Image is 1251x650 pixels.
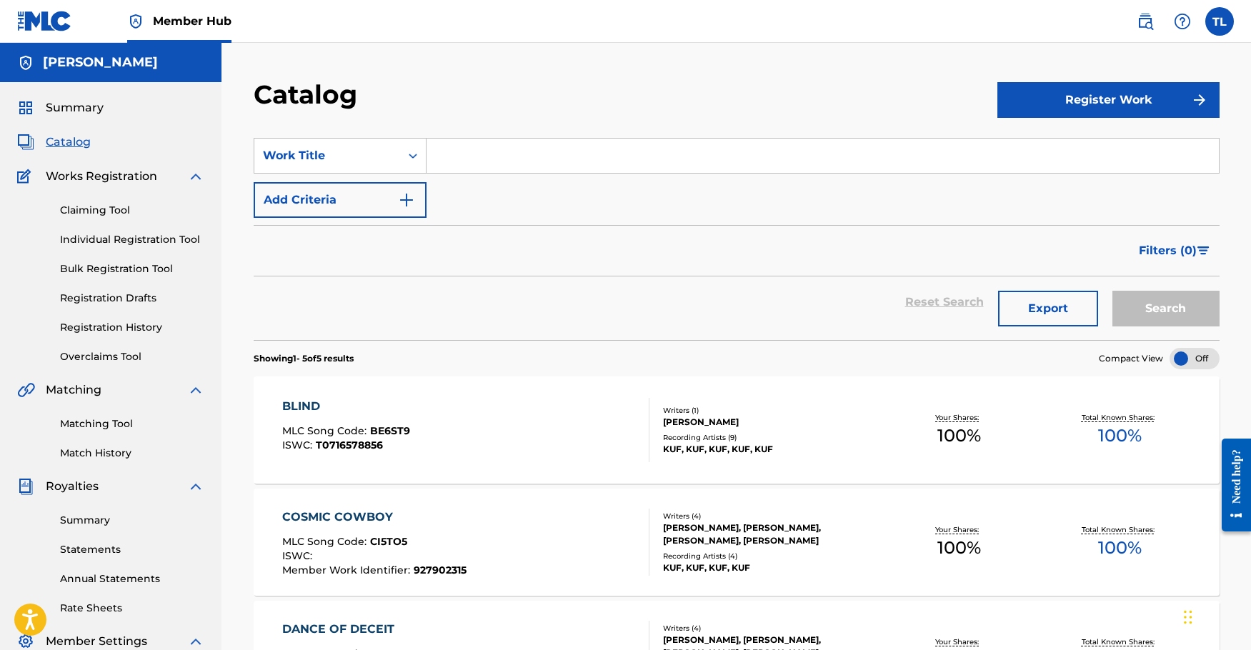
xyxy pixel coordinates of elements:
[60,513,204,528] a: Summary
[1082,412,1158,423] p: Total Known Shares:
[663,561,879,574] div: KUF, KUF, KUF, KUF
[998,291,1098,326] button: Export
[1211,428,1251,543] iframe: Resource Center
[282,549,316,562] span: ISWC :
[17,633,34,650] img: Member Settings
[1137,13,1154,30] img: search
[282,509,467,526] div: COSMIC COWBOY
[282,621,465,638] div: DANCE OF DECEIT
[1174,13,1191,30] img: help
[1139,242,1197,259] span: Filters ( 0 )
[254,352,354,365] p: Showing 1 - 5 of 5 results
[60,320,204,335] a: Registration History
[1099,352,1163,365] span: Compact View
[60,571,204,586] a: Annual Statements
[282,535,370,548] span: MLC Song Code :
[187,168,204,185] img: expand
[663,551,879,561] div: Recording Artists ( 4 )
[263,147,392,164] div: Work Title
[282,564,414,576] span: Member Work Identifier :
[60,416,204,431] a: Matching Tool
[60,232,204,247] a: Individual Registration Tool
[60,349,204,364] a: Overclaims Tool
[316,439,383,451] span: T0716578856
[46,478,99,495] span: Royalties
[17,54,34,71] img: Accounts
[46,99,104,116] span: Summary
[935,412,982,423] p: Your Shares:
[1191,91,1208,109] img: f7272a7cc735f4ea7f67.svg
[43,54,158,71] h5: Todd Leclaire
[254,182,427,218] button: Add Criteria
[254,489,1220,596] a: COSMIC COWBOYMLC Song Code:CI5TO5ISWC:Member Work Identifier:927902315Writers (4)[PERSON_NAME], [...
[1082,524,1158,535] p: Total Known Shares:
[663,623,879,634] div: Writers ( 4 )
[282,439,316,451] span: ISWC :
[17,478,34,495] img: Royalties
[282,424,370,437] span: MLC Song Code :
[17,168,36,185] img: Works Registration
[17,11,72,31] img: MLC Logo
[60,203,204,218] a: Claiming Tool
[187,478,204,495] img: expand
[17,134,91,151] a: CatalogCatalog
[663,521,879,547] div: [PERSON_NAME], [PERSON_NAME], [PERSON_NAME], [PERSON_NAME]
[153,13,231,29] span: Member Hub
[17,381,35,399] img: Matching
[254,79,364,111] h2: Catalog
[60,542,204,557] a: Statements
[398,191,415,209] img: 9d2ae6d4665cec9f34b9.svg
[1197,246,1210,255] img: filter
[187,633,204,650] img: expand
[663,432,879,443] div: Recording Artists ( 9 )
[187,381,204,399] img: expand
[254,138,1220,340] form: Search Form
[1098,423,1142,449] span: 100 %
[127,13,144,30] img: Top Rightsholder
[60,291,204,306] a: Registration Drafts
[370,535,407,548] span: CI5TO5
[1131,7,1160,36] a: Public Search
[46,381,101,399] span: Matching
[17,99,104,116] a: SummarySummary
[1082,636,1158,647] p: Total Known Shares:
[414,564,467,576] span: 927902315
[997,82,1220,118] button: Register Work
[1180,581,1251,650] iframe: Chat Widget
[937,423,981,449] span: 100 %
[46,168,157,185] span: Works Registration
[663,405,879,416] div: Writers ( 1 )
[1130,233,1220,269] button: Filters (0)
[46,633,147,650] span: Member Settings
[1168,7,1197,36] div: Help
[60,446,204,461] a: Match History
[935,636,982,647] p: Your Shares:
[17,134,34,151] img: Catalog
[663,416,879,429] div: [PERSON_NAME]
[60,261,204,276] a: Bulk Registration Tool
[370,424,410,437] span: BE6ST9
[60,601,204,616] a: Rate Sheets
[254,376,1220,484] a: BLINDMLC Song Code:BE6ST9ISWC:T0716578856Writers (1)[PERSON_NAME]Recording Artists (9)KUF, KUF, K...
[46,134,91,151] span: Catalog
[935,524,982,535] p: Your Shares:
[663,511,879,521] div: Writers ( 4 )
[937,535,981,561] span: 100 %
[1098,535,1142,561] span: 100 %
[282,398,410,415] div: BLIND
[17,99,34,116] img: Summary
[663,443,879,456] div: KUF, KUF, KUF, KUF, KUF
[1205,7,1234,36] div: User Menu
[1184,596,1192,639] div: Drag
